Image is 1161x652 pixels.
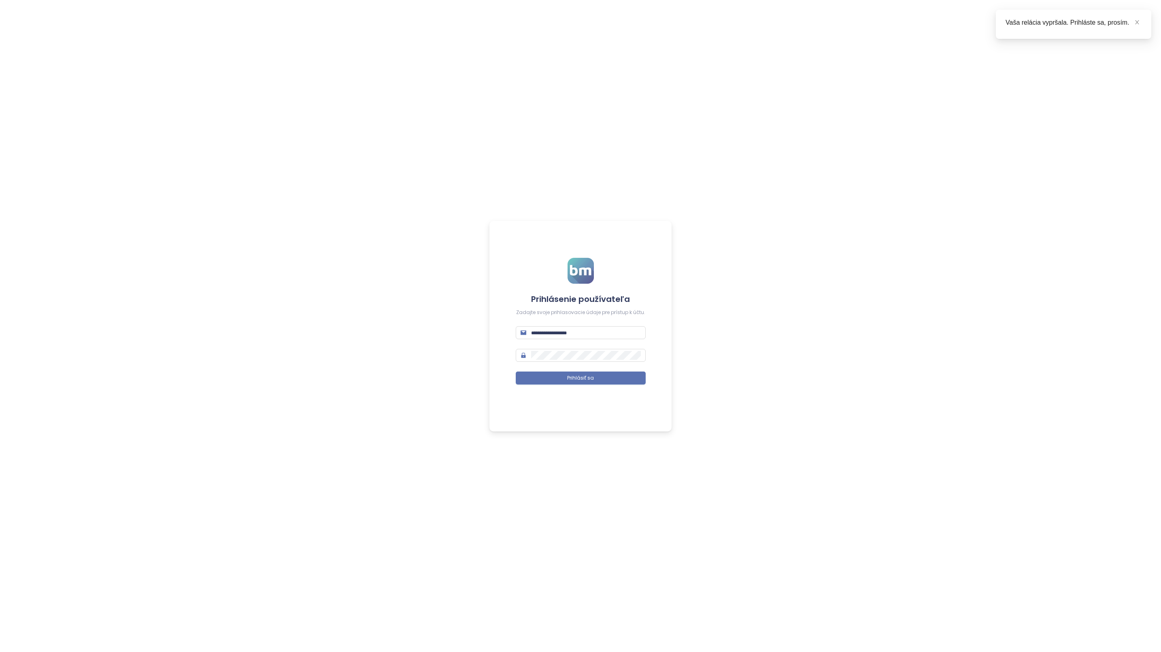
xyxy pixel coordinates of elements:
[521,330,526,336] span: mail
[516,372,646,384] button: Prihlásiť sa
[516,293,646,305] h4: Prihlásenie používateľa
[521,353,526,358] span: lock
[567,374,594,382] span: Prihlásiť sa
[568,258,594,284] img: logo
[1134,19,1140,25] span: close
[516,309,646,316] div: Zadajte svoje prihlasovacie údaje pre prístup k účtu.
[1006,18,1142,28] div: Vaša relácia vypršala. Prihláste sa, prosím.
